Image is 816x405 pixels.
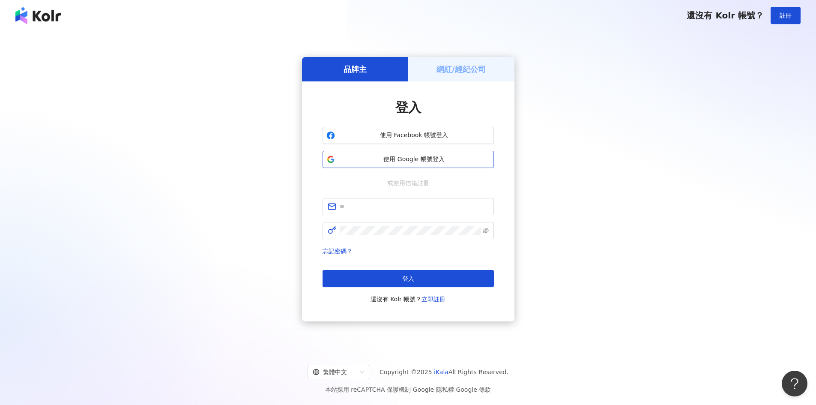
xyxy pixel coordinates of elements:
[381,178,435,188] span: 或使用信箱註冊
[780,12,792,19] span: 註冊
[323,248,353,255] a: 忘記密碼？
[313,365,356,379] div: 繁體中文
[402,275,414,282] span: 登入
[782,371,807,396] iframe: Help Scout Beacon - Open
[323,151,494,168] button: 使用 Google 帳號登入
[411,386,413,393] span: |
[323,127,494,144] button: 使用 Facebook 帳號登入
[338,131,490,140] span: 使用 Facebook 帳號登入
[454,386,456,393] span: |
[434,369,448,375] a: iKala
[371,294,446,304] span: 還沒有 Kolr 帳號？
[380,367,508,377] span: Copyright © 2025 All Rights Reserved.
[344,64,367,75] h5: 品牌主
[421,296,445,303] a: 立即註冊
[771,7,801,24] button: 註冊
[687,10,764,21] span: 還沒有 Kolr 帳號？
[338,155,490,164] span: 使用 Google 帳號登入
[436,64,486,75] h5: 網紅/經紀公司
[456,386,491,393] a: Google 條款
[15,7,61,24] img: logo
[323,270,494,287] button: 登入
[325,384,491,395] span: 本站採用 reCAPTCHA 保護機制
[483,228,489,234] span: eye-invisible
[395,100,421,115] span: 登入
[413,386,454,393] a: Google 隱私權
